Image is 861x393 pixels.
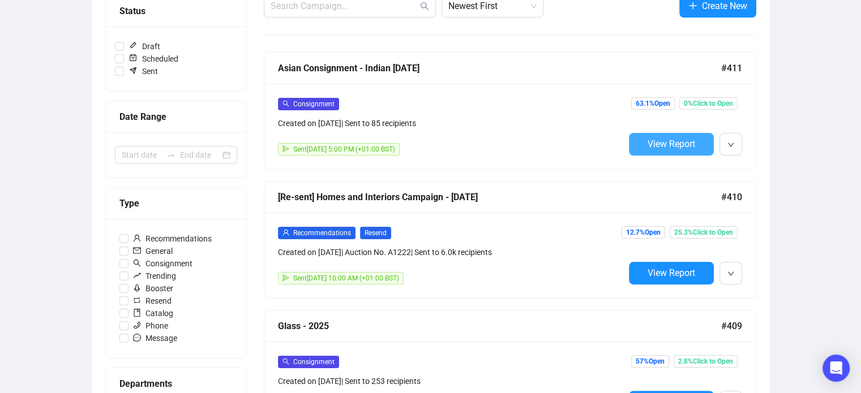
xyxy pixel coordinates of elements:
span: Message [128,332,182,344]
span: retweet [133,296,141,304]
div: [Re-sent] Homes and Interiors Campaign - [DATE] [278,190,721,204]
span: Booster [128,282,178,295]
span: 12.7% Open [622,226,665,239]
div: Type [119,196,233,210]
div: Glass - 2025 [278,319,721,333]
a: Asian Consignment - Indian [DATE]#411searchConsignmentCreated on [DATE]| Sent to 85 recipientssen... [264,52,756,170]
span: search [133,259,141,267]
span: General [128,245,177,257]
span: #411 [721,61,742,75]
span: 0% Click to Open [679,97,738,110]
span: down [727,141,734,148]
span: swap-right [166,150,175,159]
span: rise [133,271,141,279]
div: Created on [DATE] | Sent to 85 recipients [278,117,624,129]
span: Sent [DATE] 10:00 AM (+01:00 BST) [293,274,399,282]
div: Created on [DATE] | Auction No. A1222 | Sent to 6.0k recipients [278,246,624,258]
span: Resend [360,227,391,239]
button: View Report [629,262,714,284]
span: book [133,309,141,317]
span: View Report [648,139,695,149]
div: Open Intercom Messenger [823,355,850,382]
span: Sent [124,65,162,77]
span: 2.8% Click to Open [674,355,738,368]
span: Resend [128,295,176,307]
div: Departments [119,377,233,391]
div: Created on [DATE] | Sent to 253 recipients [278,375,624,387]
span: send [282,274,289,281]
span: 57% Open [631,355,669,368]
input: End date [180,149,220,161]
span: search [282,358,289,365]
span: mail [133,247,141,254]
span: search [282,100,289,107]
span: user [133,234,141,242]
span: send [282,145,289,152]
span: Consignment [293,358,335,366]
span: View Report [648,267,695,278]
span: #410 [721,190,742,204]
span: search [420,2,429,11]
span: user [282,229,289,236]
div: Date Range [119,110,233,124]
input: Start date [122,149,162,161]
span: Recommendations [128,232,216,245]
span: Consignment [293,100,335,108]
div: Asian Consignment - Indian [DATE] [278,61,721,75]
span: rocket [133,284,141,292]
span: down [727,270,734,277]
span: 25.3% Click to Open [670,226,738,239]
a: [Re-sent] Homes and Interiors Campaign - [DATE]#410userRecommendationsResendCreated on [DATE]| Au... [264,181,756,299]
span: Sent [DATE] 5:00 PM (+01:00 BST) [293,145,395,153]
span: Catalog [128,307,178,319]
span: #409 [721,319,742,333]
button: View Report [629,133,714,156]
span: to [166,150,175,159]
span: plus [688,1,697,10]
span: Scheduled [124,53,183,65]
span: phone [133,321,141,329]
div: Status [119,4,233,18]
span: Phone [128,319,173,332]
span: 63.1% Open [631,97,675,110]
span: Consignment [128,257,197,270]
span: Recommendations [293,229,351,237]
span: Trending [128,270,181,282]
span: message [133,334,141,342]
span: Draft [124,40,165,53]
